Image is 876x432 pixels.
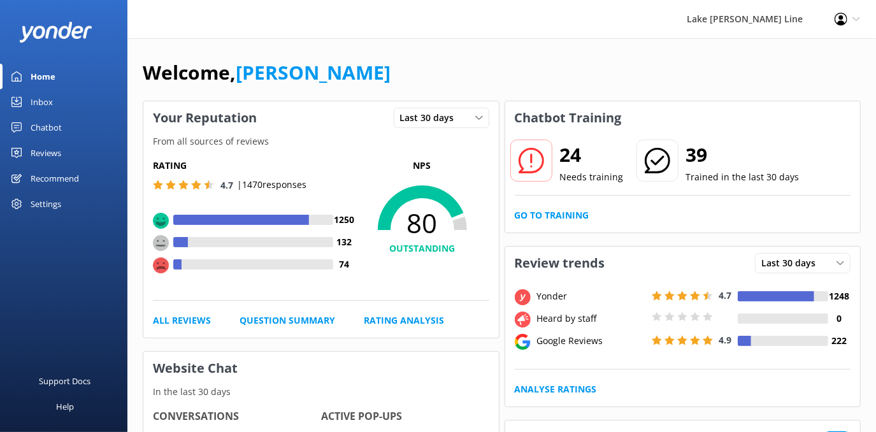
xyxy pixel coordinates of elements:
[761,256,823,270] span: Last 30 days
[31,166,79,191] div: Recommend
[143,385,499,399] p: In the last 30 days
[333,213,355,227] h4: 1250
[240,313,335,328] a: Question Summary
[237,178,306,192] p: | 1470 responses
[560,170,624,184] p: Needs training
[560,140,624,170] h2: 24
[153,313,211,328] a: All Reviews
[828,289,851,303] h4: 1248
[31,140,61,166] div: Reviews
[220,179,233,191] span: 4.7
[719,289,732,301] span: 4.7
[505,101,631,134] h3: Chatbot Training
[333,235,355,249] h4: 132
[333,257,355,271] h4: 74
[56,394,74,419] div: Help
[828,334,851,348] h4: 222
[719,334,732,346] span: 4.9
[534,312,649,326] div: Heard by staff
[321,408,489,425] h4: Active Pop-ups
[534,289,649,303] div: Yonder
[355,207,489,239] span: 80
[31,191,61,217] div: Settings
[515,208,589,222] a: Go to Training
[153,408,321,425] h4: Conversations
[686,140,800,170] h2: 39
[505,247,615,280] h3: Review trends
[143,101,266,134] h3: Your Reputation
[515,382,597,396] a: Analyse Ratings
[143,352,499,385] h3: Website Chat
[143,134,499,148] p: From all sources of reviews
[236,59,391,85] a: [PERSON_NAME]
[31,115,62,140] div: Chatbot
[686,170,800,184] p: Trained in the last 30 days
[31,64,55,89] div: Home
[355,241,489,256] h4: OUTSTANDING
[143,57,391,88] h1: Welcome,
[153,159,355,173] h5: Rating
[534,334,649,348] div: Google Reviews
[39,368,91,394] div: Support Docs
[31,89,53,115] div: Inbox
[19,22,92,43] img: yonder-white-logo.png
[364,313,444,328] a: Rating Analysis
[355,159,489,173] p: NPS
[400,111,462,125] span: Last 30 days
[828,312,851,326] h4: 0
